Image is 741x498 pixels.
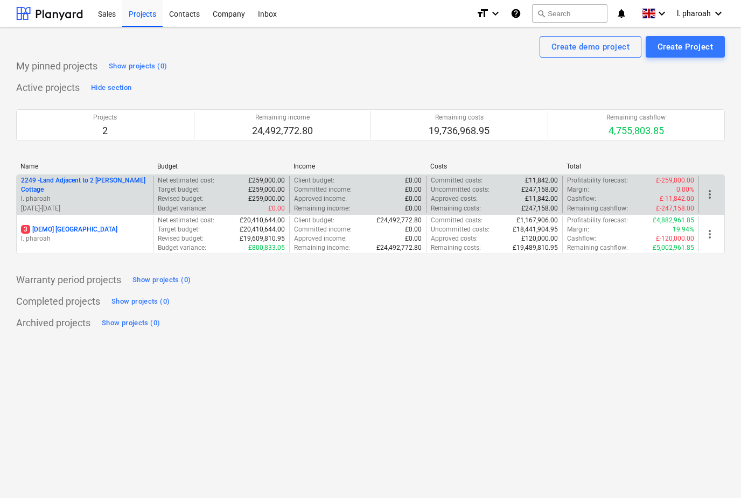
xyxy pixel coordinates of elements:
p: £11,842.00 [525,176,558,185]
p: 2249 - Land Adjacent to 2 [PERSON_NAME] Cottage [21,176,149,194]
p: Approved income : [294,194,347,204]
button: Create demo project [540,36,641,58]
p: Remaining cashflow : [567,204,628,213]
p: Uncommitted costs : [431,185,490,194]
p: £19,489,810.95 [513,243,558,252]
p: £24,492,772.80 [376,243,422,252]
p: £5,002,961.85 [653,243,694,252]
p: Approved costs : [431,194,478,204]
p: £20,410,644.00 [240,216,285,225]
p: £20,410,644.00 [240,225,285,234]
button: Show projects (0) [106,58,170,75]
button: Show projects (0) [109,293,172,310]
p: 0.00% [676,185,694,194]
i: Knowledge base [511,7,521,20]
p: £-247,158.00 [656,204,694,213]
p: Approved costs : [431,234,478,243]
div: Costs [430,163,558,170]
div: Hide section [91,82,131,94]
p: £0.00 [405,176,422,185]
p: Committed costs : [431,176,483,185]
p: Net estimated cost : [158,176,214,185]
p: Client budget : [294,216,334,225]
p: Margin : [567,185,589,194]
span: l. pharoah [677,9,711,18]
span: more_vert [703,228,716,241]
p: 2 [93,124,117,137]
p: £18,441,904.95 [513,225,558,234]
i: format_size [476,7,489,20]
p: 24,492,772.80 [252,124,313,137]
p: Completed projects [16,295,100,308]
p: Revised budget : [158,234,204,243]
p: £11,842.00 [525,194,558,204]
span: more_vert [703,188,716,201]
p: £259,000.00 [248,185,285,194]
div: Show projects (0) [111,296,170,308]
p: Profitability forecast : [567,176,628,185]
p: £800,833.05 [248,243,285,252]
i: keyboard_arrow_down [712,7,725,20]
div: Show projects (0) [109,60,167,73]
p: £0.00 [268,204,285,213]
p: £259,000.00 [248,176,285,185]
i: keyboard_arrow_down [655,7,668,20]
p: 4,755,803.85 [606,124,666,137]
p: Committed income : [294,185,352,194]
button: Search [532,4,607,23]
p: Cashflow : [567,194,596,204]
p: Profitability forecast : [567,216,628,225]
p: Projects [93,113,117,122]
div: Show projects (0) [132,274,191,286]
p: Budget variance : [158,204,206,213]
p: Remaining costs : [431,204,481,213]
p: Remaining costs : [431,243,481,252]
p: £-120,000.00 [656,234,694,243]
span: 3 [21,225,30,234]
p: £0.00 [405,194,422,204]
div: Create demo project [551,40,630,54]
p: [DATE] - [DATE] [21,204,149,213]
p: £24,492,772.80 [376,216,422,225]
p: Client budget : [294,176,334,185]
i: notifications [616,7,627,20]
p: Remaining income : [294,243,350,252]
p: Budget variance : [158,243,206,252]
p: [DEMO] [GEOGRAPHIC_DATA] [21,225,117,234]
p: £0.00 [405,185,422,194]
div: 2249 -Land Adjacent to 2 [PERSON_NAME] Cottagel. pharoah[DATE]-[DATE] [21,176,149,213]
p: Approved income : [294,234,347,243]
div: Show projects (0) [102,317,160,329]
p: Archived projects [16,317,90,329]
button: Show projects (0) [130,271,193,289]
p: £-259,000.00 [656,176,694,185]
p: Committed costs : [431,216,483,225]
p: Net estimated cost : [158,216,214,225]
p: Margin : [567,225,589,234]
p: £4,882,961.85 [653,216,694,225]
button: Hide section [88,79,134,96]
p: £-11,842.00 [660,194,694,204]
p: 19,736,968.95 [429,124,490,137]
p: Remaining income : [294,204,350,213]
p: Remaining income [252,113,313,122]
p: l. pharoah [21,234,149,243]
p: Remaining cashflow : [567,243,628,252]
i: keyboard_arrow_down [489,7,502,20]
p: Target budget : [158,225,200,234]
div: 3[DEMO] [GEOGRAPHIC_DATA]l. pharoah [21,225,149,243]
p: 19.94% [673,225,694,234]
p: l. pharoah [21,194,149,204]
p: £247,158.00 [521,204,558,213]
p: Active projects [16,81,80,94]
p: £1,167,906.00 [516,216,558,225]
p: My pinned projects [16,60,97,73]
span: search [537,9,546,18]
p: Target budget : [158,185,200,194]
p: £0.00 [405,225,422,234]
p: Warranty period projects [16,273,121,286]
p: Committed income : [294,225,352,234]
div: Total [567,163,695,170]
p: Revised budget : [158,194,204,204]
p: £0.00 [405,234,422,243]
